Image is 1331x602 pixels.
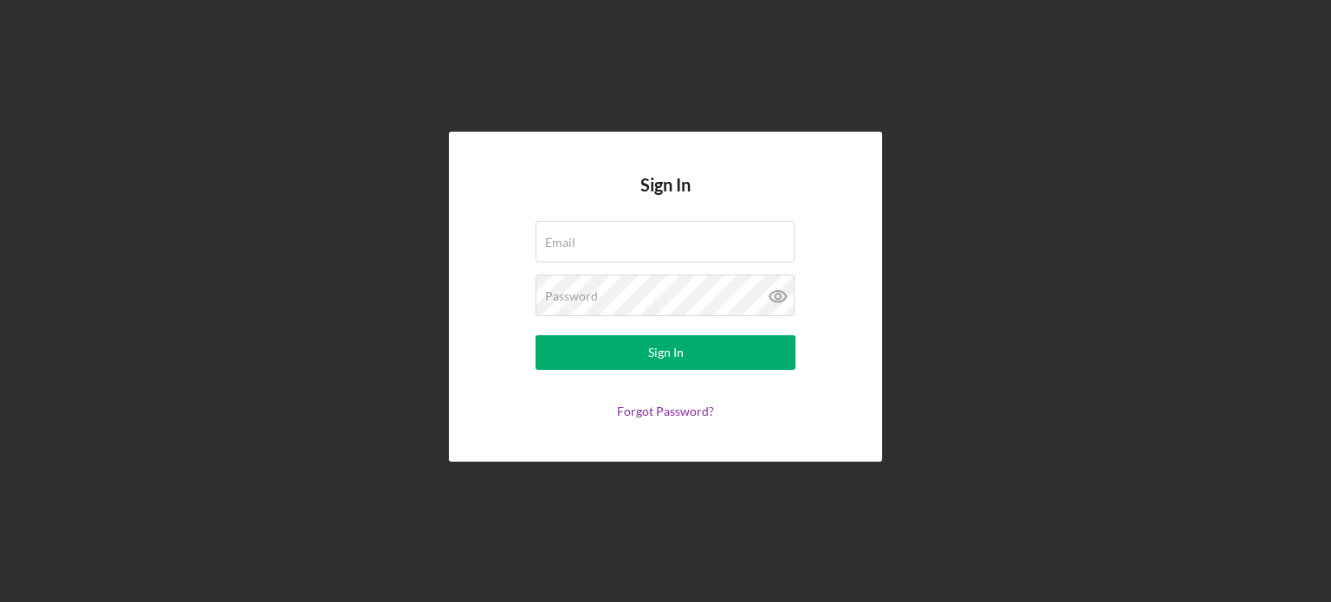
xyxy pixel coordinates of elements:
h4: Sign In [640,175,691,221]
div: Sign In [648,335,684,370]
a: Forgot Password? [617,404,714,418]
label: Email [545,236,575,249]
label: Password [545,289,598,303]
button: Sign In [536,335,795,370]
